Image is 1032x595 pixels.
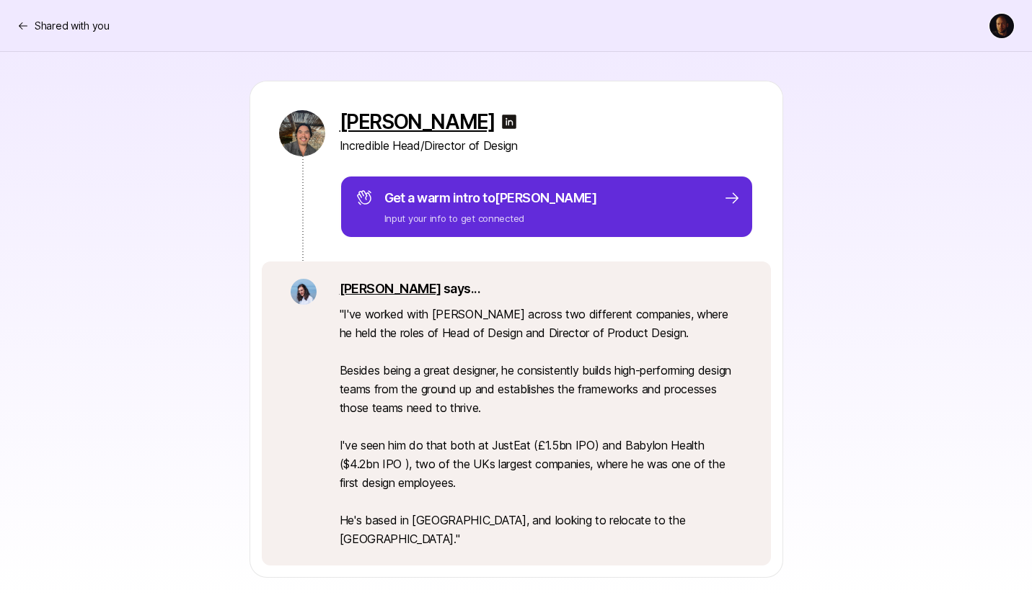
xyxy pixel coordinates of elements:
[482,190,596,205] span: to [PERSON_NAME]
[384,188,597,208] p: Get a warm intro
[340,305,742,548] p: " I've worked with [PERSON_NAME] across two different companies, where he held the roles of Head ...
[279,110,325,156] img: 8994a476_064a_42ab_81d5_5ef98a6ab92d.jpg
[384,211,597,225] p: Input your info to get connected
[291,279,317,305] img: 3b21b1e9_db0a_4655_a67f_ab9b1489a185.jpg
[35,17,110,35] p: Shared with you
[500,113,518,130] img: linkedin-logo
[340,110,495,133] a: [PERSON_NAME]
[340,136,754,155] p: Incredible Head/Director of Design
[340,279,742,299] p: says...
[340,281,441,296] a: [PERSON_NAME]
[989,13,1015,39] button: Nicholas Pattison
[989,14,1014,38] img: Nicholas Pattison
